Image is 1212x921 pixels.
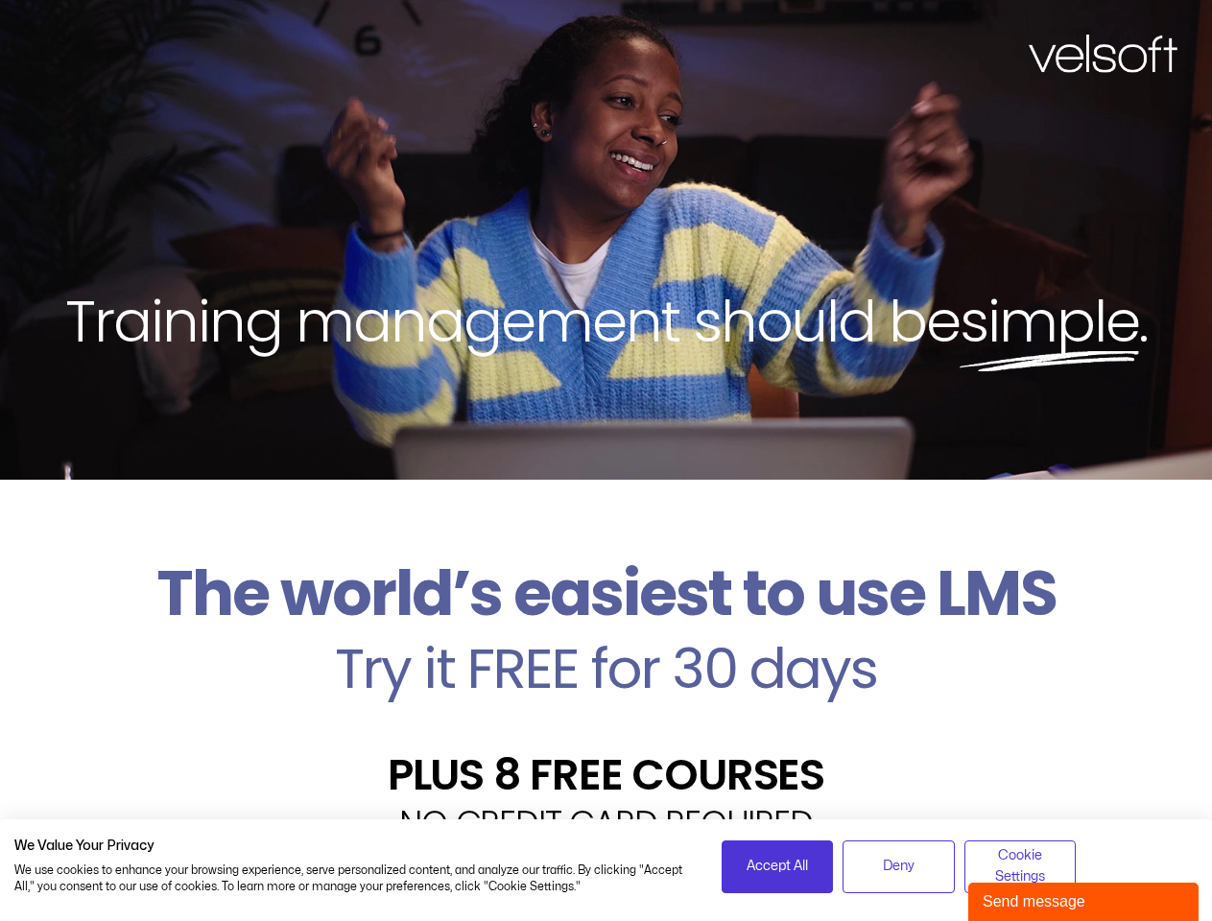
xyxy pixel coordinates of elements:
h2: We Value Your Privacy [14,838,693,855]
span: Deny [883,856,915,877]
h2: PLUS 8 FREE COURSES [14,753,1198,796]
span: Cookie Settings [977,845,1064,888]
p: We use cookies to enhance your browsing experience, serve personalized content, and analyze our t... [14,862,693,895]
button: Accept all cookies [722,840,834,893]
iframe: chat widget [968,879,1202,921]
span: Accept All [747,856,808,877]
button: Deny all cookies [843,840,955,893]
h2: Training management should be . [35,284,1177,359]
h2: The world’s easiest to use LMS [14,556,1198,631]
h2: Try it FREE for 30 days [14,641,1198,697]
button: Adjust cookie preferences [964,840,1077,893]
span: simple [960,281,1139,362]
